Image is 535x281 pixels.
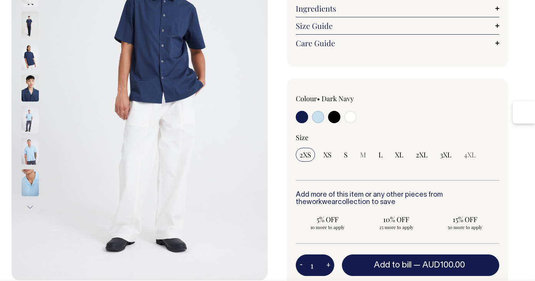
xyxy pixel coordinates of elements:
[307,199,338,206] a: workwear
[433,212,497,232] input: 15% OFF 50 more to apply
[296,133,500,142] div: Size
[437,224,493,230] span: 50 more to apply
[22,169,39,196] img: true-blue
[300,215,356,224] span: 5% OFF
[296,38,500,48] a: Care Guide
[391,148,407,162] input: XL
[360,150,366,159] span: M
[375,148,387,162] input: L
[22,75,39,102] img: dark-navy
[296,94,377,103] div: Colour
[296,148,315,162] input: 2XS
[416,150,428,159] span: 2XL
[368,224,424,230] span: 25 more to apply
[440,150,452,159] span: 3XL
[22,43,39,70] img: dark-navy
[368,215,424,224] span: 10% OFF
[322,258,334,273] button: +
[436,148,455,162] input: 3XL
[320,148,335,162] input: XS
[296,258,307,273] button: -
[323,150,332,159] span: XS
[322,94,354,103] label: Dark Navy
[22,12,39,38] img: dark-navy
[22,138,39,165] img: true-blue
[437,215,493,224] span: 15% OFF
[296,212,360,232] input: 5% OFF 10 more to apply
[296,191,500,207] h6: Add more of this item or any other pieces from the collection to save
[395,150,403,159] span: XL
[296,21,500,30] a: Size Guide
[24,199,36,216] button: Next
[460,148,480,162] input: 4XL
[464,150,476,159] span: 4XL
[22,106,39,133] img: true-blue
[300,224,356,230] span: 10 more to apply
[344,150,348,159] span: S
[378,150,383,159] span: L
[342,254,500,276] button: Add to bill —AUD100.00
[296,4,500,13] a: Ingredients
[317,94,320,103] span: •
[364,212,428,232] input: 10% OFF 25 more to apply
[412,148,432,162] input: 2XL
[513,101,535,124] button: Open Sortd panel
[356,148,370,162] input: M
[413,261,467,269] span: —
[374,261,412,269] span: Add to bill
[340,148,352,162] input: S
[422,261,465,269] span: AUD100.00
[300,150,311,159] span: 2XS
